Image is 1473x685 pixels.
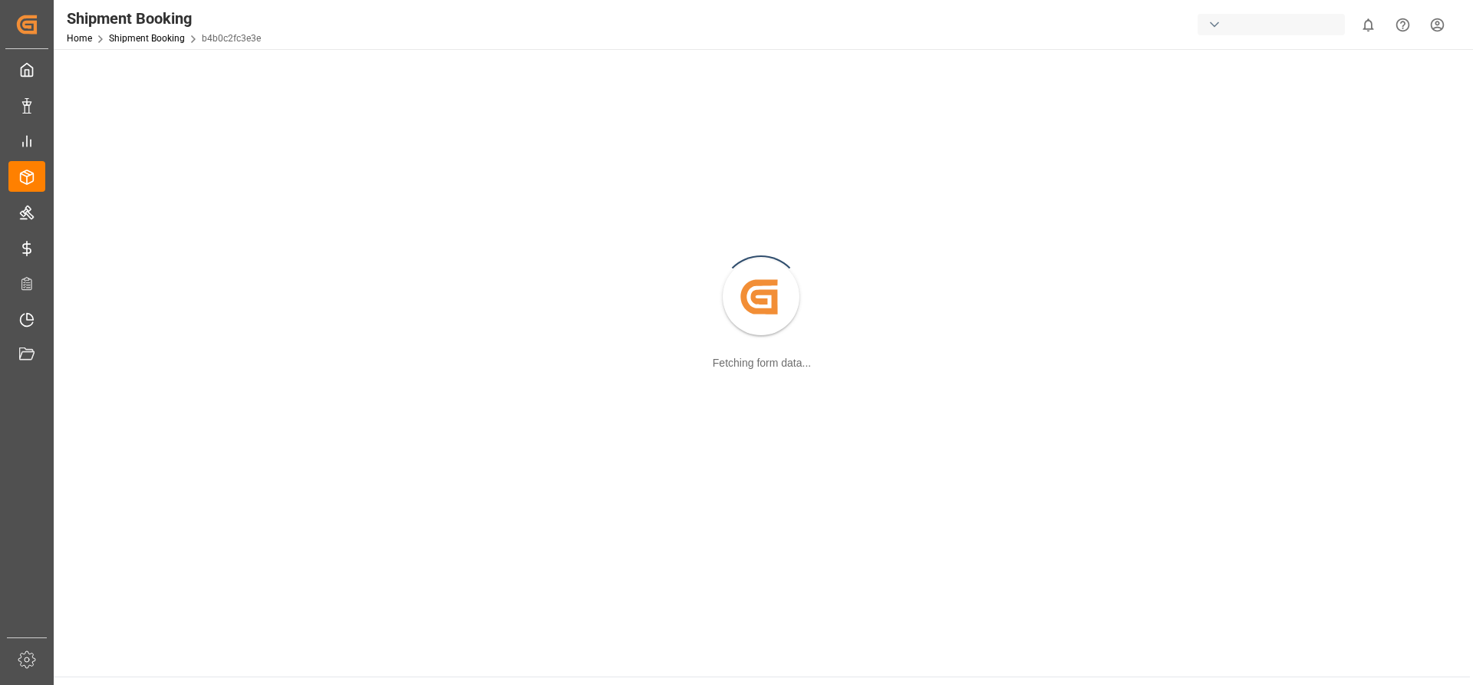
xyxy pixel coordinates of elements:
[1386,8,1420,42] button: Help Center
[1351,8,1386,42] button: show 0 new notifications
[713,355,811,371] div: Fetching form data...
[67,7,261,30] div: Shipment Booking
[67,33,92,44] a: Home
[109,33,185,44] a: Shipment Booking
